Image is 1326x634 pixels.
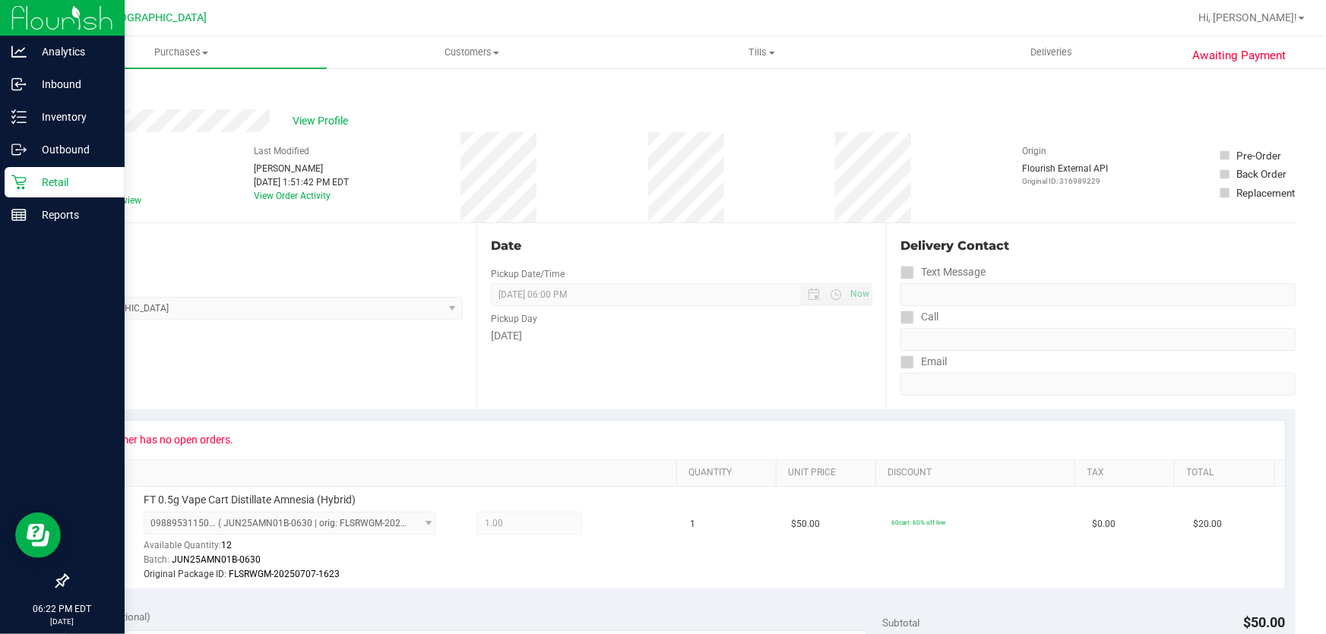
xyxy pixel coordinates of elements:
div: Pre-Order [1237,148,1282,163]
inline-svg: Inbound [11,77,27,92]
span: Deliveries [1011,46,1093,59]
span: Purchases [36,46,327,59]
a: SKU [90,467,670,479]
label: Last Modified [255,144,310,158]
label: Email [900,351,947,373]
span: View Profile [293,113,353,129]
a: Tax [1087,467,1169,479]
span: 1 [691,517,696,531]
a: Total [1187,467,1269,479]
div: Location [67,237,463,255]
div: Replacement [1237,185,1296,200]
div: [DATE] 1:51:42 PM EDT [255,175,350,189]
a: Purchases [36,36,327,68]
div: Date [491,237,872,255]
span: Tills [618,46,907,59]
div: Customer has no open orders. [92,434,234,446]
p: Analytics [27,43,118,61]
span: Hi, [PERSON_NAME]! [1198,11,1297,24]
p: Outbound [27,140,118,159]
div: Delivery Contact [900,237,1296,255]
p: Original ID: 316989229 [1023,175,1109,187]
iframe: Resource center [15,513,61,558]
span: $50.00 [1244,614,1286,630]
p: Retail [27,173,118,191]
span: Customers [328,46,616,59]
span: $0.00 [1093,517,1116,531]
a: Discount [888,467,1069,479]
a: Deliveries [907,36,1197,68]
a: Tills [617,36,907,68]
div: [DATE] [491,328,872,344]
span: Original Package ID: [144,569,226,579]
a: Quantity [688,467,771,479]
a: Unit Price [788,467,870,479]
div: [PERSON_NAME] [255,162,350,175]
span: FLSRWGM-20250707-1623 [229,569,340,579]
span: $20.00 [1193,517,1222,531]
p: [DATE] [7,616,118,627]
span: [GEOGRAPHIC_DATA] [103,11,207,24]
label: Pickup Date/Time [491,267,565,281]
p: Reports [27,206,118,224]
input: Format: (999) 999-9999 [900,283,1296,306]
input: Format: (999) 999-9999 [900,328,1296,351]
div: Available Quantity: [144,535,451,564]
div: Back Order [1237,166,1287,181]
span: $50.00 [791,517,820,531]
inline-svg: Retail [11,175,27,190]
p: Inbound [27,75,118,93]
label: Origin [1023,144,1047,158]
label: Call [900,306,938,328]
label: Text Message [900,261,986,283]
span: 60cart: 60% off line [891,519,945,526]
span: Awaiting Payment [1193,47,1286,65]
p: Inventory [27,108,118,126]
div: Flourish External API [1023,162,1109,187]
p: 06:22 PM EDT [7,602,118,616]
span: FT 0.5g Vape Cart Distillate Amnesia (Hybrid) [144,493,356,507]
label: Pickup Day [491,312,537,326]
inline-svg: Inventory [11,109,27,125]
inline-svg: Analytics [11,44,27,59]
a: Customers [327,36,617,68]
span: 12 [221,540,232,550]
span: Subtotal [883,617,920,629]
span: JUN25AMN01B-0630 [172,554,261,565]
inline-svg: Outbound [11,142,27,157]
inline-svg: Reports [11,207,27,222]
span: Batch: [144,554,169,565]
a: View Order Activity [255,191,331,201]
